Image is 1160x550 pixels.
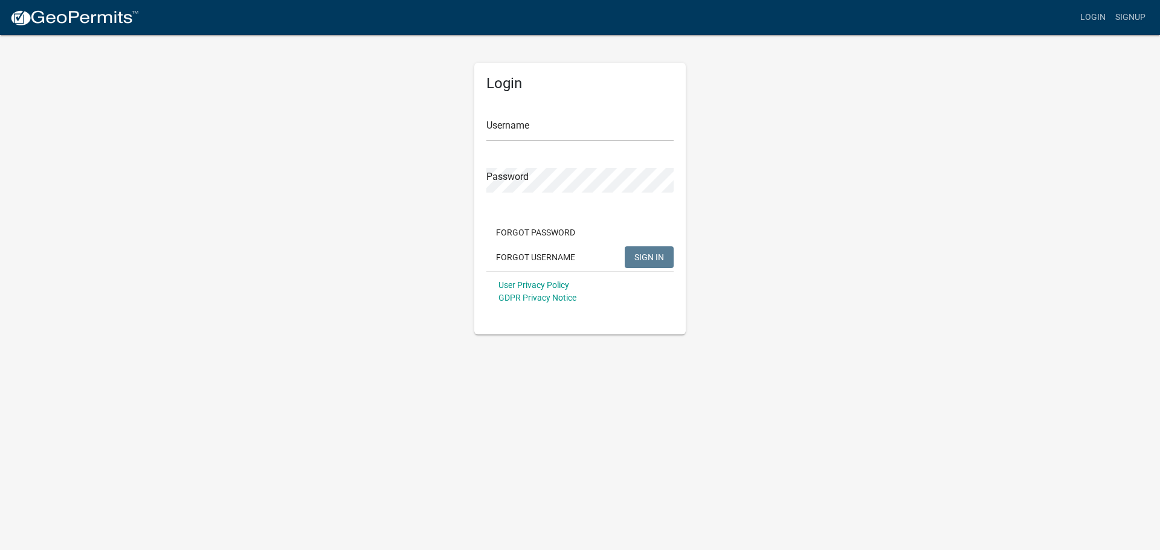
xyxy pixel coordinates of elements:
a: Signup [1110,6,1150,29]
button: Forgot Password [486,222,585,243]
button: SIGN IN [625,246,674,268]
a: Login [1075,6,1110,29]
h5: Login [486,75,674,92]
a: GDPR Privacy Notice [498,293,576,302]
button: Forgot Username [486,246,585,268]
a: User Privacy Policy [498,280,569,290]
span: SIGN IN [634,252,664,261]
